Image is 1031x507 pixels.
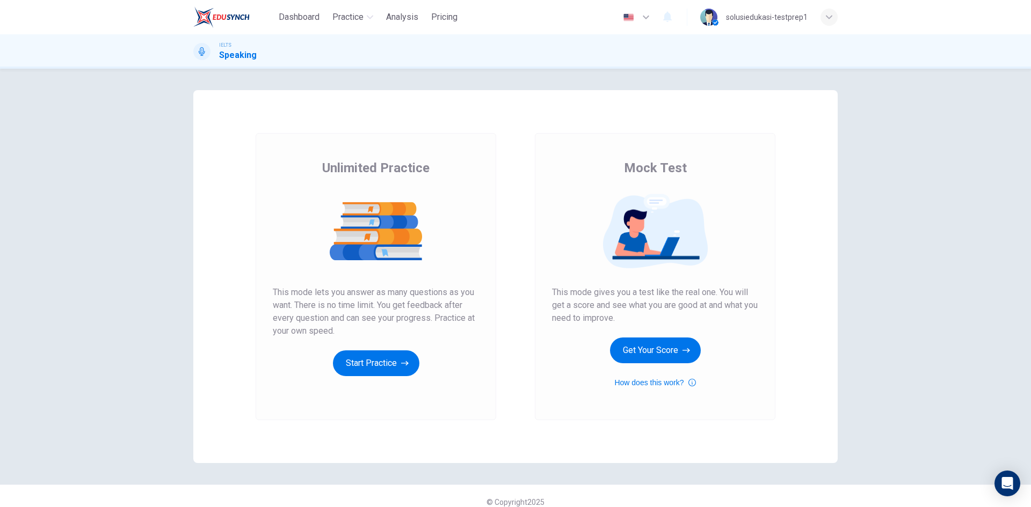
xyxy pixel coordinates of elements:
[726,11,808,24] div: solusiedukasi-testprep1
[552,286,758,325] span: This mode gives you a test like the real one. You will get a score and see what you are good at a...
[274,8,324,27] button: Dashboard
[273,286,479,337] span: This mode lets you answer as many questions as you want. There is no time limit. You get feedback...
[624,159,687,177] span: Mock Test
[193,6,250,28] img: EduSynch logo
[332,11,364,24] span: Practice
[614,376,695,389] button: How does this work?
[610,337,701,363] button: Get Your Score
[219,49,257,62] h1: Speaking
[994,471,1020,496] div: Open Intercom Messenger
[622,13,635,21] img: en
[427,8,462,27] button: Pricing
[386,11,418,24] span: Analysis
[382,8,423,27] button: Analysis
[487,498,544,506] span: © Copyright 2025
[328,8,377,27] button: Practice
[431,11,458,24] span: Pricing
[193,6,274,28] a: EduSynch logo
[279,11,320,24] span: Dashboard
[322,159,430,177] span: Unlimited Practice
[700,9,717,26] img: Profile picture
[333,350,419,376] button: Start Practice
[219,41,231,49] span: IELTS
